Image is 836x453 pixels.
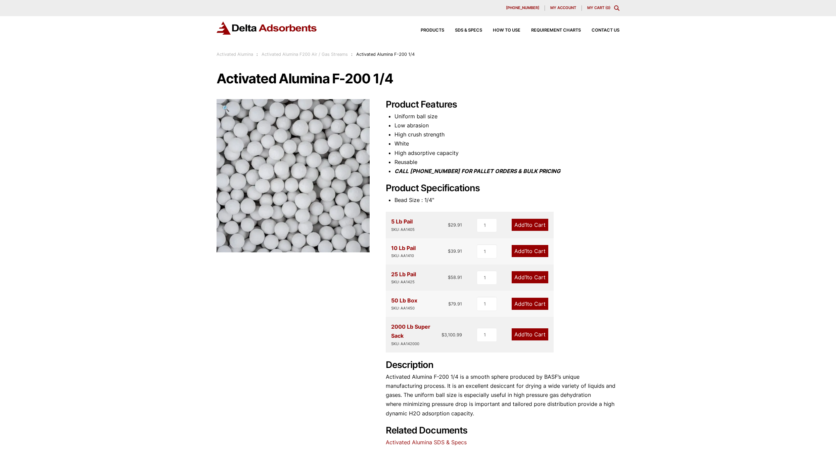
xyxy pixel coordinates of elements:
[394,121,619,130] li: Low abrasion
[592,28,619,33] span: Contact Us
[394,130,619,139] li: High crush strength
[512,298,548,310] a: Add1to Cart
[421,28,444,33] span: Products
[394,149,619,158] li: High adsorptive capacity
[386,372,619,418] p: Activated Alumina F-200 1/4 is a smooth sphere produced by BASF’s unique manufacturing process. I...
[545,5,582,11] a: My account
[587,5,610,10] a: My Cart (0)
[222,105,230,112] span: 🔍
[525,300,527,307] span: 1
[386,360,619,371] h2: Description
[386,99,619,110] h2: Product Features
[444,28,482,33] a: SDS & SPECS
[386,183,619,194] h2: Product Specifications
[525,274,527,281] span: 1
[493,28,520,33] span: How to Use
[394,196,619,205] li: Bead Size : 1/4"
[391,296,417,312] div: 50 Lb Box
[394,139,619,148] li: White
[482,28,520,33] a: How to Use
[391,305,417,312] div: SKU: AA1450
[448,301,451,306] span: $
[257,52,258,57] span: :
[391,253,416,259] div: SKU: AA1410
[448,275,451,280] span: $
[217,72,619,86] h1: Activated Alumina F-200 1/4
[448,275,462,280] bdi: 58.91
[217,52,253,57] a: Activated Alumina
[410,28,444,33] a: Products
[391,217,415,233] div: 5 Lb Pail
[394,158,619,167] li: Reusable
[512,271,548,283] a: Add1to Cart
[448,222,451,228] span: $
[512,328,548,340] a: Add1to Cart
[217,22,317,35] img: Delta Adsorbents
[614,5,619,11] div: Toggle Modal Content
[217,99,235,118] a: View full-screen image gallery
[581,28,619,33] a: Contact Us
[391,279,416,285] div: SKU: AA1425
[391,226,415,233] div: SKU: AA1405
[448,222,462,228] bdi: 29.91
[525,248,527,254] span: 1
[391,322,442,347] div: 2000 Lb Super Sack
[512,219,548,231] a: Add1to Cart
[525,221,527,228] span: 1
[448,248,462,254] bdi: 39.91
[607,5,609,10] span: 0
[512,245,548,257] a: Add1to Cart
[391,341,442,347] div: SKU: AA142000
[391,244,416,259] div: 10 Lb Pail
[506,6,539,10] span: [PHONE_NUMBER]
[455,28,482,33] span: SDS & SPECS
[520,28,581,33] a: Requirement Charts
[448,248,451,254] span: $
[501,5,545,11] a: [PHONE_NUMBER]
[262,52,348,57] a: Activated Alumina F200 Air / Gas Streams
[550,6,576,10] span: My account
[386,439,467,446] a: Activated Alumina SDS & Specs
[394,168,560,174] i: CALL [PHONE_NUMBER] FOR PALLET ORDERS & BULK PRICING
[356,52,415,57] span: Activated Alumina F-200 1/4
[442,332,462,337] bdi: 3,100.99
[531,28,581,33] span: Requirement Charts
[525,331,527,338] span: 1
[448,301,462,306] bdi: 79.91
[351,52,353,57] span: :
[442,332,444,337] span: $
[394,112,619,121] li: Uniform ball size
[391,270,416,285] div: 25 Lb Pail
